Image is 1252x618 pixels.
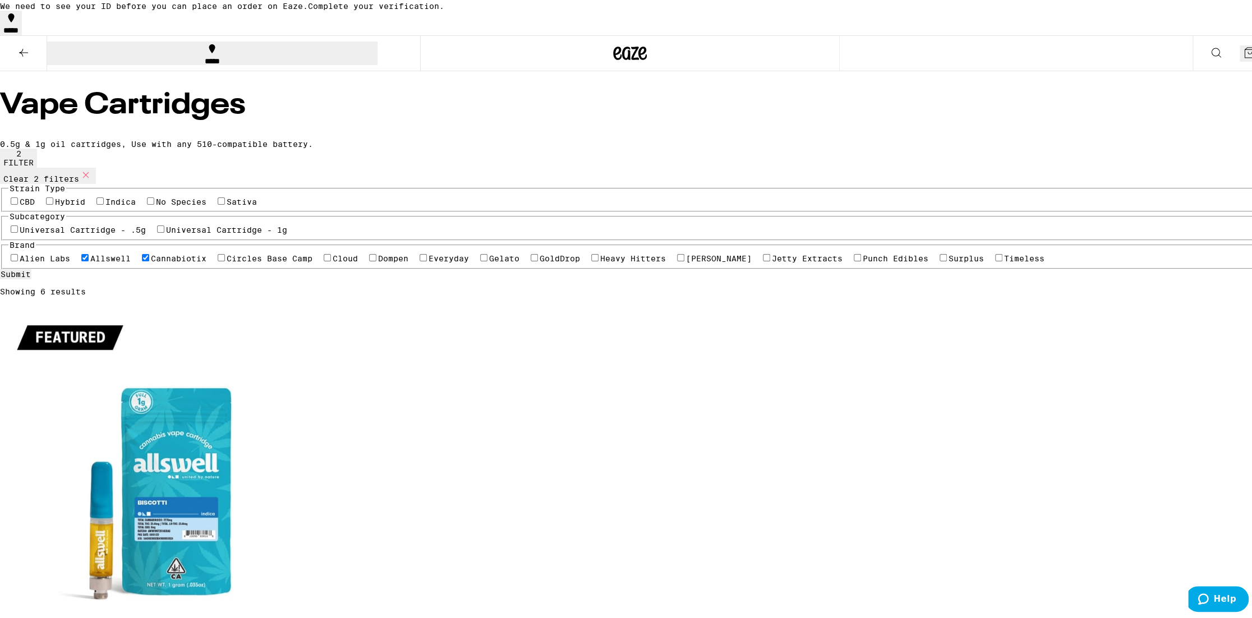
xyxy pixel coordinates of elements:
[166,224,287,233] label: Universal Cartridge - 1g
[105,196,136,205] label: Indica
[8,182,66,191] legend: Strain Type
[156,196,206,205] label: No Species
[20,196,35,205] label: CBD
[333,252,358,261] label: Cloud
[863,252,928,261] label: Punch Edibles
[429,252,469,261] label: Everyday
[3,147,34,156] div: 2
[686,252,752,261] label: [PERSON_NAME]
[772,252,843,261] label: Jetty Extracts
[151,252,206,261] label: Cannabiotix
[227,252,312,261] label: Circles Base Camp
[600,252,666,261] label: Heavy Hitters
[20,252,70,261] label: Alien Labs
[489,252,519,261] label: Gelato
[1188,584,1249,612] iframe: Opens a widget where you can find more information
[8,210,66,219] legend: Subcategory
[1004,252,1044,261] label: Timeless
[378,252,408,261] label: Dompen
[949,252,984,261] label: Surplus
[227,196,257,205] label: Sativa
[55,196,85,205] label: Hybrid
[90,252,131,261] label: Allswell
[8,239,36,248] legend: Brand
[540,252,580,261] label: GoldDrop
[20,224,146,233] label: Universal Cartridge - .5g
